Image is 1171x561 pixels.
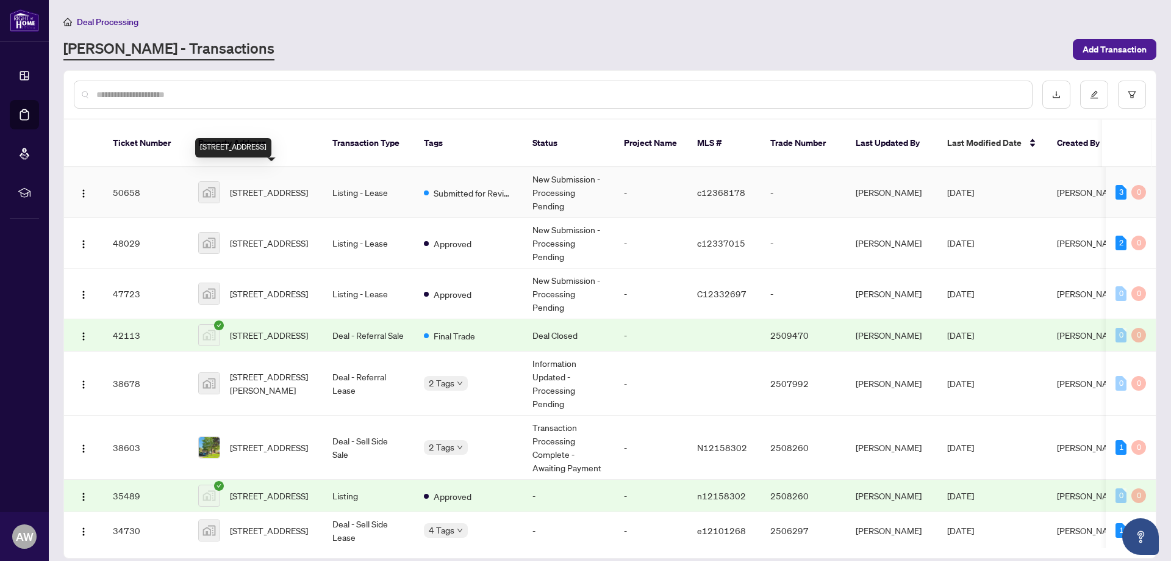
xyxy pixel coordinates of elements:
[947,490,974,501] span: [DATE]
[1131,376,1146,391] div: 0
[323,512,414,549] td: Deal - Sell Side Lease
[230,236,308,250] span: [STREET_ADDRESS]
[846,120,937,167] th: Last Updated By
[1052,90,1061,99] span: download
[79,527,88,537] img: Logo
[214,320,224,330] span: check-circle
[188,120,323,167] th: Property Address
[323,218,414,269] td: Listing - Lease
[687,120,761,167] th: MLS #
[457,380,463,386] span: down
[614,512,687,549] td: -
[697,525,746,536] span: e12101268
[103,512,188,549] td: 34730
[846,352,937,416] td: [PERSON_NAME]
[103,416,188,480] td: 38603
[1131,440,1146,455] div: 0
[947,330,974,341] span: [DATE]
[79,189,88,198] img: Logo
[103,269,188,319] td: 47723
[434,237,471,250] span: Approved
[947,187,974,198] span: [DATE]
[697,490,746,501] span: n12158302
[523,120,614,167] th: Status
[434,186,513,200] span: Submitted for Review
[1115,488,1126,503] div: 0
[323,269,414,319] td: Listing - Lease
[1131,488,1146,503] div: 0
[523,480,614,512] td: -
[1047,120,1120,167] th: Created By
[614,218,687,269] td: -
[103,218,188,269] td: 48029
[1122,518,1159,555] button: Open asap
[1115,440,1126,455] div: 1
[1057,187,1123,198] span: [PERSON_NAME]
[429,376,454,390] span: 2 Tags
[1073,39,1156,60] button: Add Transaction
[63,18,72,26] span: home
[214,481,224,491] span: check-circle
[614,352,687,416] td: -
[74,233,93,253] button: Logo
[846,218,937,269] td: [PERSON_NAME]
[74,325,93,345] button: Logo
[947,442,974,453] span: [DATE]
[761,218,846,269] td: -
[1083,40,1147,59] span: Add Transaction
[697,187,745,198] span: c12368178
[697,442,747,453] span: N12158302
[947,288,974,299] span: [DATE]
[230,287,308,300] span: [STREET_ADDRESS]
[697,237,745,248] span: c12337015
[846,416,937,480] td: [PERSON_NAME]
[761,167,846,218] td: -
[1057,237,1123,248] span: [PERSON_NAME]
[846,319,937,352] td: [PERSON_NAME]
[614,269,687,319] td: -
[1128,90,1136,99] span: filter
[947,237,974,248] span: [DATE]
[10,9,39,32] img: logo
[103,167,188,218] td: 50658
[434,490,471,503] span: Approved
[74,486,93,505] button: Logo
[195,138,271,157] div: [STREET_ADDRESS]
[323,480,414,512] td: Listing
[79,444,88,454] img: Logo
[846,269,937,319] td: [PERSON_NAME]
[323,167,414,218] td: Listing - Lease
[323,352,414,416] td: Deal - Referral Lease
[199,182,220,203] img: thumbnail-img
[199,373,220,394] img: thumbnail-img
[523,319,614,352] td: Deal Closed
[230,524,308,537] span: [STREET_ADDRESS]
[1115,376,1126,391] div: 0
[103,352,188,416] td: 38678
[1131,328,1146,342] div: 0
[1080,81,1108,109] button: edit
[74,374,93,393] button: Logo
[199,485,220,506] img: thumbnail-img
[63,38,274,60] a: [PERSON_NAME] - Transactions
[103,480,188,512] td: 35489
[1057,330,1123,341] span: [PERSON_NAME]
[523,218,614,269] td: New Submission - Processing Pending
[434,329,475,342] span: Final Trade
[323,319,414,352] td: Deal - Referral Sale
[429,523,454,537] span: 4 Tags
[1057,442,1123,453] span: [PERSON_NAME]
[199,520,220,541] img: thumbnail-img
[1057,288,1123,299] span: [PERSON_NAME]
[1115,286,1126,301] div: 0
[77,16,138,27] span: Deal Processing
[199,437,220,458] img: thumbnail-img
[74,284,93,303] button: Logo
[414,120,523,167] th: Tags
[1090,90,1098,99] span: edit
[323,416,414,480] td: Deal - Sell Side Sale
[79,331,88,341] img: Logo
[1057,378,1123,389] span: [PERSON_NAME]
[79,239,88,249] img: Logo
[1057,525,1123,536] span: [PERSON_NAME]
